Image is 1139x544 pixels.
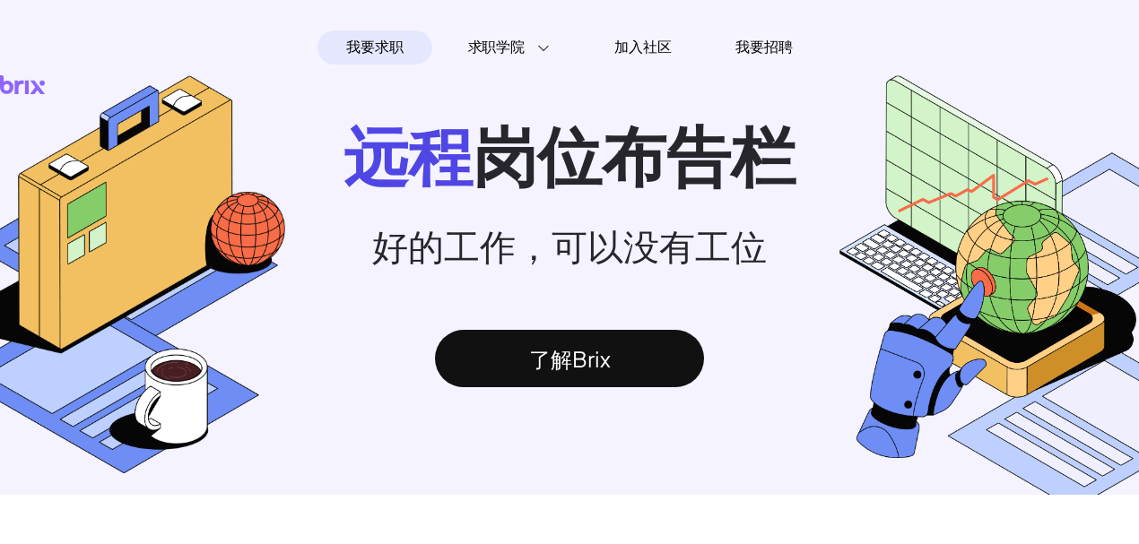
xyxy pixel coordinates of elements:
[614,33,671,62] span: 加入社区
[435,330,704,387] div: 了解Brix
[343,117,473,195] span: 远程
[346,33,403,62] span: 我要求职
[735,37,792,58] span: 我要招聘
[468,37,525,58] span: 求职学院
